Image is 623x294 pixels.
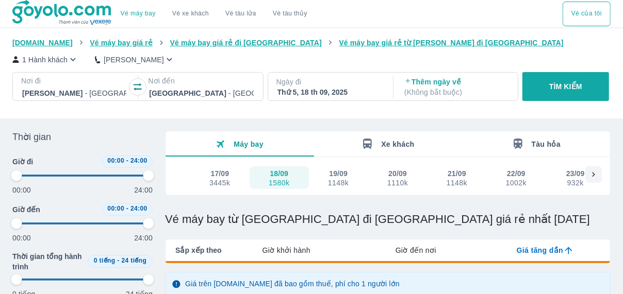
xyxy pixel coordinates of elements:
[107,157,124,164] span: 00:00
[190,166,585,189] div: scrollable day and price
[172,10,209,18] a: Vé xe khách
[170,39,322,47] span: Vé máy bay giá rẻ đi [GEOGRAPHIC_DATA]
[21,76,127,86] p: Nơi đi
[107,205,124,212] span: 00:00
[12,251,84,272] span: Thời gian tổng hành trình
[12,157,33,167] span: Giờ đi
[209,179,230,187] div: 3445k
[165,212,611,227] h1: Vé máy bay từ [GEOGRAPHIC_DATA] đi [GEOGRAPHIC_DATA] giá rẻ nhất [DATE]
[563,2,611,26] button: Vé của tôi
[148,76,254,86] p: Nơi đến
[328,179,349,187] div: 1148k
[448,168,466,179] div: 21/09
[12,233,31,243] p: 00:00
[130,205,147,212] span: 24:00
[567,179,584,187] div: 932k
[94,257,116,264] span: 0 tiếng
[185,279,400,289] p: Giá trên [DOMAIN_NAME] đã bao gồm thuế, phí cho 1 người lớn
[522,72,609,101] button: TÌM KIẾM
[381,140,414,148] span: Xe khách
[517,245,563,255] span: Giá tăng dần
[566,168,585,179] div: 23/09
[234,140,264,148] span: Máy bay
[388,168,407,179] div: 20/09
[12,131,51,143] span: Thời gian
[263,245,310,255] span: Giờ khởi hành
[277,87,382,97] div: Thứ 5, 18 th 09, 2025
[117,257,119,264] span: -
[12,39,73,47] span: [DOMAIN_NAME]
[95,54,175,65] button: [PERSON_NAME]
[12,204,40,215] span: Giờ đến
[339,39,564,47] span: Vé máy bay giá rẻ từ [PERSON_NAME] đi [GEOGRAPHIC_DATA]
[563,2,611,26] div: choose transportation mode
[387,179,408,187] div: 1110k
[329,168,348,179] div: 19/09
[506,179,527,187] div: 1002k
[22,55,68,65] p: 1 Hành khách
[12,54,78,65] button: 1 Hành khách
[134,185,153,195] p: 24:00
[12,38,611,48] nav: breadcrumb
[12,185,31,195] p: 00:00
[211,168,229,179] div: 17/09
[112,2,316,26] div: choose transportation mode
[121,10,156,18] a: Vé máy bay
[404,77,509,97] p: Thêm ngày về
[276,77,383,87] p: Ngày đi
[265,2,316,26] button: Vé tàu thủy
[404,87,509,97] p: ( Không bắt buộc )
[269,179,289,187] div: 1580k
[122,257,147,264] span: 24 tiếng
[532,140,561,148] span: Tàu hỏa
[549,81,582,92] p: TÌM KIẾM
[396,245,436,255] span: Giờ đến nơi
[134,233,153,243] p: 24:00
[130,157,147,164] span: 24:00
[222,239,610,261] div: lab API tabs example
[126,157,128,164] span: -
[447,179,467,187] div: 1148k
[217,2,265,26] a: Vé tàu lửa
[126,205,128,212] span: -
[507,168,526,179] div: 22/09
[270,168,288,179] div: 18/09
[104,55,164,65] p: [PERSON_NAME]
[175,245,222,255] span: Sắp xếp theo
[90,39,153,47] span: Vé máy bay giá rẻ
